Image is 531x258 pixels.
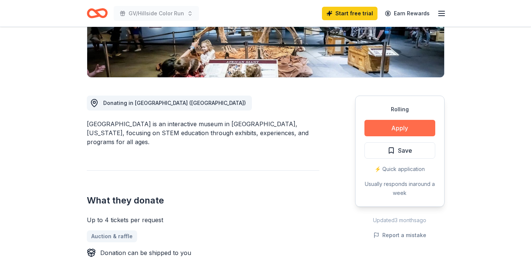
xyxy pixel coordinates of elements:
div: [GEOGRAPHIC_DATA] is an interactive museum in [GEOGRAPHIC_DATA], [US_STATE], focusing on STEM edu... [87,119,319,146]
h2: What they donate [87,195,319,206]
div: Donation can be shipped to you [100,248,191,257]
button: Apply [364,120,435,136]
a: Auction & raffle [87,230,137,242]
div: ⚡️ Quick application [364,165,435,174]
div: Updated 3 months ago [355,216,445,225]
button: Report a mistake [373,231,426,240]
button: Save [364,142,435,159]
div: Up to 4 tickets per request [87,215,319,224]
span: Donating in [GEOGRAPHIC_DATA] ([GEOGRAPHIC_DATA]) [103,100,246,106]
span: Save [398,146,412,155]
a: Earn Rewards [380,7,434,20]
div: Usually responds in around a week [364,180,435,198]
span: GV/Hillside Color Run [129,9,184,18]
div: Rolling [364,105,435,114]
a: Start free trial [322,7,377,20]
a: Home [87,4,108,22]
button: GV/Hillside Color Run [114,6,199,21]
